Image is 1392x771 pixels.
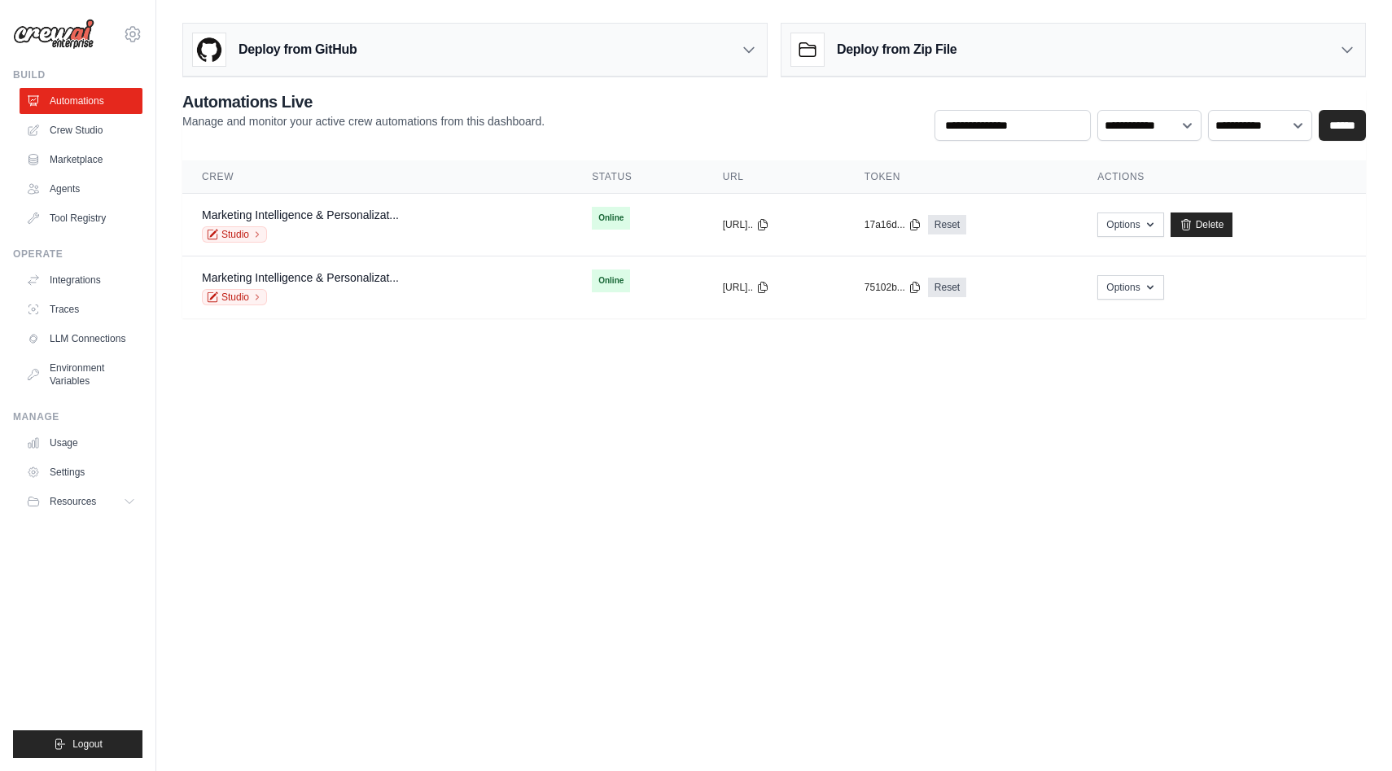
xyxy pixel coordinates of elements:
[13,410,142,423] div: Manage
[865,218,921,231] button: 17a16d...
[20,326,142,352] a: LLM Connections
[20,459,142,485] a: Settings
[20,117,142,143] a: Crew Studio
[572,160,703,194] th: Status
[703,160,845,194] th: URL
[865,281,921,294] button: 75102b...
[928,278,966,297] a: Reset
[1171,212,1233,237] a: Delete
[202,208,399,221] a: Marketing Intelligence & Personalizat...
[928,215,966,234] a: Reset
[845,160,1079,194] th: Token
[20,488,142,515] button: Resources
[20,176,142,202] a: Agents
[20,355,142,394] a: Environment Variables
[182,90,545,113] h2: Automations Live
[239,40,357,59] h3: Deploy from GitHub
[592,207,630,230] span: Online
[20,147,142,173] a: Marketplace
[193,33,225,66] img: GitHub Logo
[20,88,142,114] a: Automations
[13,68,142,81] div: Build
[20,430,142,456] a: Usage
[13,730,142,758] button: Logout
[202,226,267,243] a: Studio
[13,19,94,50] img: Logo
[592,269,630,292] span: Online
[1097,212,1163,237] button: Options
[182,113,545,129] p: Manage and monitor your active crew automations from this dashboard.
[20,296,142,322] a: Traces
[1097,275,1163,300] button: Options
[20,205,142,231] a: Tool Registry
[20,267,142,293] a: Integrations
[1078,160,1366,194] th: Actions
[202,271,399,284] a: Marketing Intelligence & Personalizat...
[837,40,956,59] h3: Deploy from Zip File
[202,289,267,305] a: Studio
[72,738,103,751] span: Logout
[182,160,572,194] th: Crew
[50,495,96,508] span: Resources
[13,248,142,261] div: Operate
